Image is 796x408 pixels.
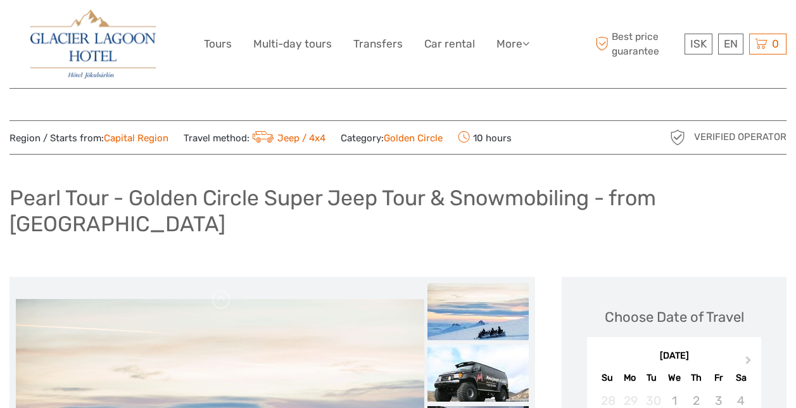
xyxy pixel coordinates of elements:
img: 5909776347d8488e9d87be5bfd9784d2_slider_thumbnail.jpeg [427,345,529,402]
div: Tu [641,369,663,386]
div: EN [718,34,743,54]
div: Choose Date of Travel [605,307,744,327]
a: Multi-day tours [253,35,332,53]
span: 0 [770,37,781,50]
img: e24f46e7e7e04a9ebabfe6858eed8ac3_slider_thumbnail.jpg [427,283,529,340]
a: Jeep / 4x4 [250,132,325,144]
span: Verified Operator [694,131,787,144]
span: Region / Starts from: [9,132,168,145]
img: 2790-86ba44ba-e5e5-4a53-8ab7-28051417b7bc_logo_big.jpg [30,10,156,79]
a: Car rental [424,35,475,53]
span: Best price guarantee [592,30,681,58]
img: verified_operator_grey_128.png [667,127,688,148]
span: Category: [341,132,443,145]
a: Capital Region [104,132,168,144]
span: 10 hours [458,129,512,146]
div: [DATE] [587,350,761,363]
span: ISK [690,37,707,50]
div: Fr [707,369,730,386]
div: Mo [619,369,641,386]
div: Th [685,369,707,386]
div: We [663,369,685,386]
a: Golden Circle [384,132,443,144]
h1: Pearl Tour - Golden Circle Super Jeep Tour & Snowmobiling - from [GEOGRAPHIC_DATA] [9,185,787,236]
a: Tours [204,35,232,53]
span: Travel method: [184,129,325,146]
a: Transfers [353,35,403,53]
button: Next Month [740,353,760,373]
div: Su [596,369,618,386]
div: Sa [730,369,752,386]
a: More [496,35,529,53]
